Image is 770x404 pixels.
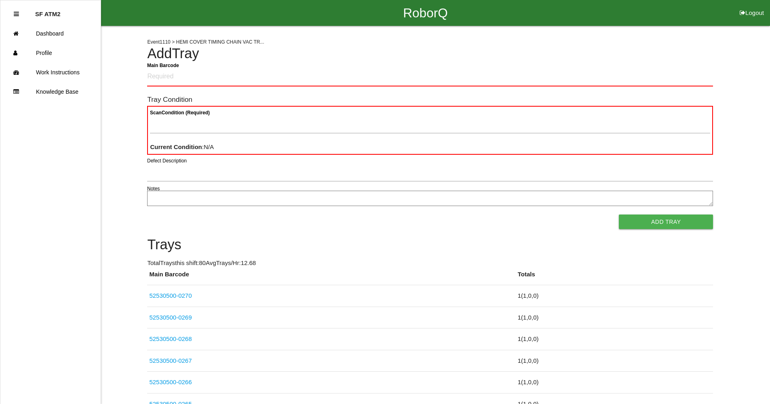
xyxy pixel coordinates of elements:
[0,24,101,43] a: Dashboard
[147,67,713,86] input: Required
[150,110,210,116] b: Scan Condition (Required)
[149,379,192,385] a: 52530500-0266
[150,143,202,150] b: Current Condition
[0,43,101,63] a: Profile
[149,314,192,321] a: 52530500-0269
[35,4,61,17] p: SF ATM2
[147,259,713,268] p: Total Trays this shift: 80 Avg Trays /Hr: 12.68
[147,270,515,285] th: Main Barcode
[147,39,264,45] span: Event 1110 > HEMI COVER TIMING CHAIN VAC TR...
[147,46,713,61] h4: Add Tray
[516,350,713,372] td: 1 ( 1 , 0 , 0 )
[516,307,713,328] td: 1 ( 1 , 0 , 0 )
[149,292,192,299] a: 52530500-0270
[619,215,713,229] button: Add Tray
[0,63,101,82] a: Work Instructions
[150,143,214,150] span: : N/A
[149,357,192,364] a: 52530500-0267
[147,62,179,68] b: Main Barcode
[147,96,713,103] h6: Tray Condition
[516,372,713,393] td: 1 ( 1 , 0 , 0 )
[0,82,101,101] a: Knowledge Base
[147,237,713,253] h4: Trays
[14,4,19,24] div: Close
[147,157,187,164] label: Defect Description
[147,185,160,192] label: Notes
[149,335,192,342] a: 52530500-0268
[516,285,713,307] td: 1 ( 1 , 0 , 0 )
[516,328,713,350] td: 1 ( 1 , 0 , 0 )
[516,270,713,285] th: Totals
